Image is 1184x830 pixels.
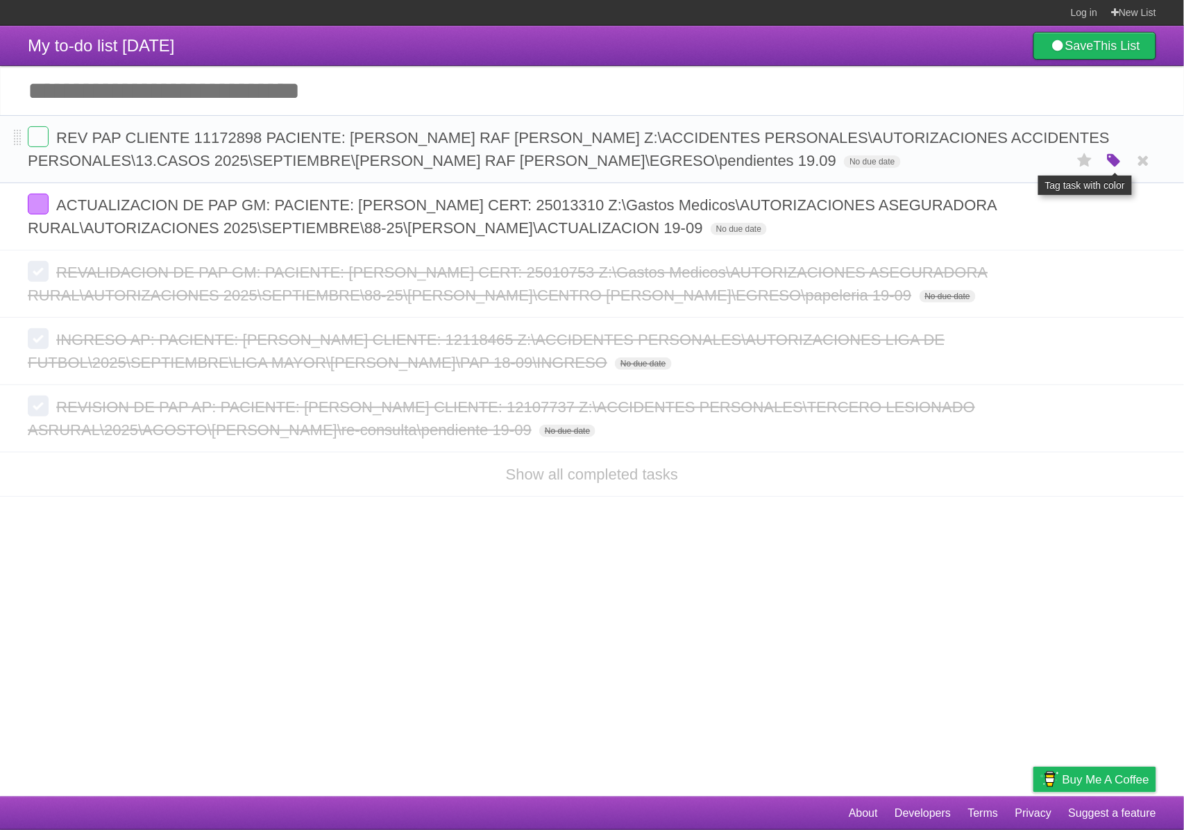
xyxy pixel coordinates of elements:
[28,328,49,349] label: Done
[28,36,175,55] span: My to-do list [DATE]
[506,466,678,483] a: Show all completed tasks
[615,357,671,370] span: No due date
[1072,149,1098,172] label: Star task
[539,425,595,437] span: No due date
[920,290,976,303] span: No due date
[28,396,49,416] label: Done
[968,800,999,827] a: Terms
[1033,32,1156,60] a: SaveThis List
[28,194,49,214] label: Done
[844,155,900,168] span: No due date
[1069,800,1156,827] a: Suggest a feature
[28,261,49,282] label: Done
[28,264,988,304] span: REVALIDACION DE PAP GM: PACIENTE: [PERSON_NAME] CERT: 25010753 Z:\Gastos Medicos\AUTORIZACIONES A...
[28,398,975,439] span: REVISION DE PAP AP: PACIENTE: [PERSON_NAME] CLIENTE: 12107737 Z:\ACCIDENTES PERSONALES\TERCERO LE...
[28,126,49,147] label: Done
[711,223,767,235] span: No due date
[28,196,997,237] span: ACTUALIZACION DE PAP GM: PACIENTE: [PERSON_NAME] CERT: 25013310 Z:\Gastos Medicos\AUTORIZACIONES ...
[895,800,951,827] a: Developers
[1063,768,1149,792] span: Buy me a coffee
[1015,800,1051,827] a: Privacy
[1040,768,1059,791] img: Buy me a coffee
[1094,39,1140,53] b: This List
[28,129,1110,169] span: REV PAP CLIENTE 11172898 PACIENTE: [PERSON_NAME] RAF [PERSON_NAME] Z:\ACCIDENTES PERSONALES\AUTOR...
[28,331,945,371] span: INGRESO AP: PACIENTE: [PERSON_NAME] CLIENTE: 12118465 Z:\ACCIDENTES PERSONALES\AUTORIZACIONES LIG...
[1033,767,1156,793] a: Buy me a coffee
[849,800,878,827] a: About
